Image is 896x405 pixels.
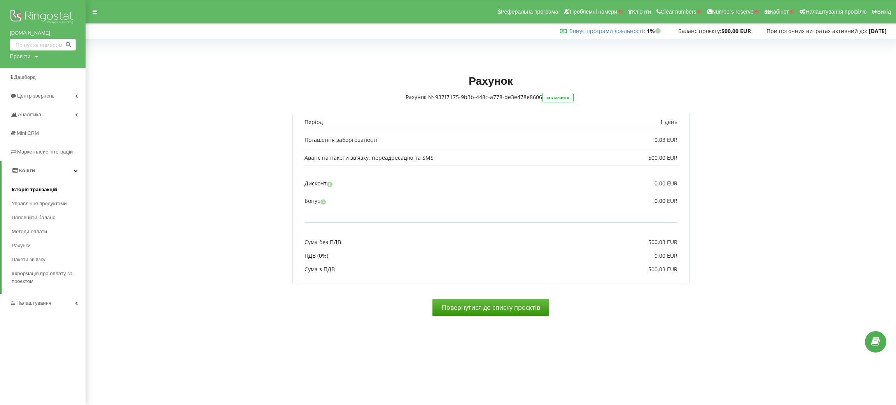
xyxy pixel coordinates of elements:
[12,242,31,250] span: Рахунки
[19,168,35,173] span: Кошти
[570,9,617,15] span: Проблемні номери
[678,27,721,35] span: Баланс проєкту:
[766,27,867,35] span: При поточних витратах активний до:
[432,299,549,316] a: Повернутися до списку проєктів
[10,8,76,27] img: Ringostat logo
[2,161,86,180] a: Кошти
[648,265,677,273] p: 500,03 EUR
[17,130,39,136] span: Mini CRM
[304,197,320,205] p: Бонус
[648,238,677,246] p: 500,03 EUR
[304,154,434,162] p: Аванс на пакети зв'язку, переадресацію та SMS
[12,228,47,236] span: Методи оплати
[304,180,327,187] p: Дисконт
[10,29,76,37] a: [DOMAIN_NAME]
[12,186,57,194] span: Історія транзакцій
[12,253,86,267] a: Пакети зв'язку
[12,256,45,264] span: Пакети зв'язку
[12,183,86,197] a: Історія транзакцій
[12,197,86,211] a: Управління продуктами
[712,9,754,15] span: Numbers reserve
[661,9,696,15] span: Clear numbers
[648,154,677,162] p: 500,00 EUR
[654,136,677,144] p: 0,03 EUR
[304,265,335,273] p: Сума з ПДВ
[869,27,887,35] strong: [DATE]
[304,252,328,260] p: ПДВ (0%)
[14,74,36,80] span: Дашборд
[647,27,663,35] strong: 1%
[12,214,55,222] span: Поповнити баланс
[770,9,789,15] span: Кабінет
[569,27,644,35] a: Бонус програми лояльності
[12,225,86,239] a: Методи оплати
[721,27,751,35] strong: 500,00 EUR
[501,9,558,15] span: Реферальна програма
[654,252,677,260] p: 0,00 EUR
[654,180,677,187] p: 0,00 EUR
[17,149,73,155] span: Маркетплейс інтеграцій
[877,9,891,15] span: Вихід
[654,197,677,205] p: 0,00 EUR
[569,27,645,35] span: :
[542,93,574,102] div: сплачено
[94,73,888,87] h1: Рахунок
[12,211,86,225] a: Поповнити баланс
[304,238,341,246] p: Сума без ПДВ
[632,9,651,15] span: Клієнти
[12,267,86,288] a: Інформація про оплату за проєктом
[18,112,41,117] span: Аналiтика
[10,52,30,60] div: Проєкти
[12,200,67,208] span: Управління продуктами
[304,136,377,144] p: Погашення заборгованості
[12,270,82,285] span: Інформація про оплату за проєктом
[805,9,866,15] span: Налаштування профілю
[94,93,888,102] div: Рахунок № 937f7175-9b3b-448c-a778-de3e478e8606
[10,39,76,51] input: Пошук за номером
[660,118,677,126] p: 1 день
[16,300,51,306] span: Налаштування
[304,118,323,126] p: Період
[12,239,86,253] a: Рахунки
[17,93,54,99] span: Центр звернень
